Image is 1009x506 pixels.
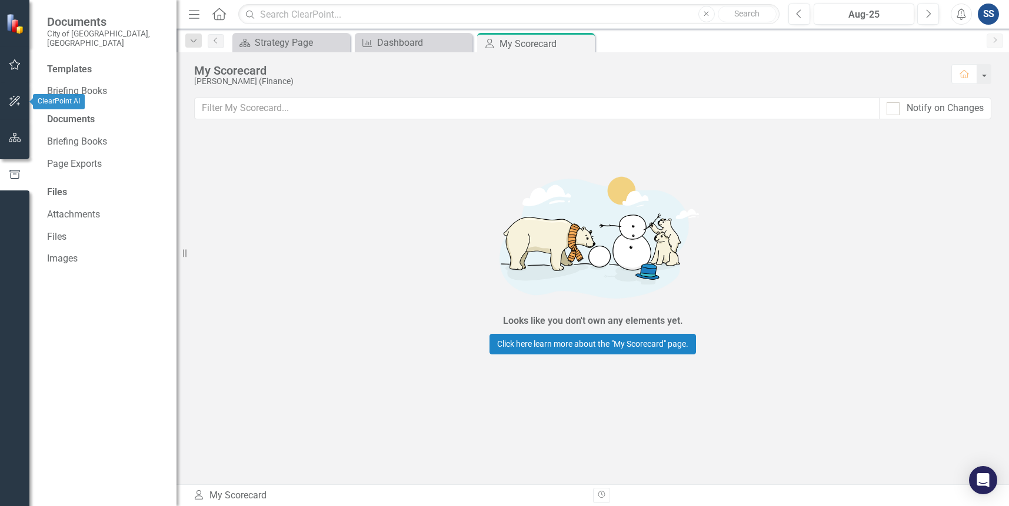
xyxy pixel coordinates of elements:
[47,252,165,266] a: Images
[194,77,940,86] div: [PERSON_NAME] (Finance)
[377,35,469,50] div: Dashboard
[47,230,165,244] a: Files
[194,64,940,77] div: My Scorecard
[814,4,915,25] button: Aug-25
[718,6,777,22] button: Search
[6,14,26,34] img: ClearPoint Strategy
[47,15,165,29] span: Documents
[47,29,165,48] small: City of [GEOGRAPHIC_DATA], [GEOGRAPHIC_DATA]
[33,94,85,109] div: ClearPoint AI
[235,35,347,50] a: Strategy Page
[47,158,165,171] a: Page Exports
[499,36,592,51] div: My Scorecard
[47,186,165,199] div: Files
[47,63,165,76] div: Templates
[238,4,779,25] input: Search ClearPoint...
[907,102,984,115] div: Notify on Changes
[194,98,880,119] input: Filter My Scorecard...
[255,35,347,50] div: Strategy Page
[47,85,165,98] a: Briefing Books
[417,162,770,312] img: Getting started
[47,113,165,126] div: Documents
[358,35,469,50] a: Dashboard
[969,466,997,494] div: Open Intercom Messenger
[47,135,165,149] a: Briefing Books
[489,334,696,354] a: Click here learn more about the "My Scorecard" page.
[818,8,911,22] div: Aug-25
[503,314,683,328] div: Looks like you don't own any elements yet.
[193,489,584,502] div: My Scorecard
[47,208,165,222] a: Attachments
[734,9,760,18] span: Search
[978,4,999,25] button: SS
